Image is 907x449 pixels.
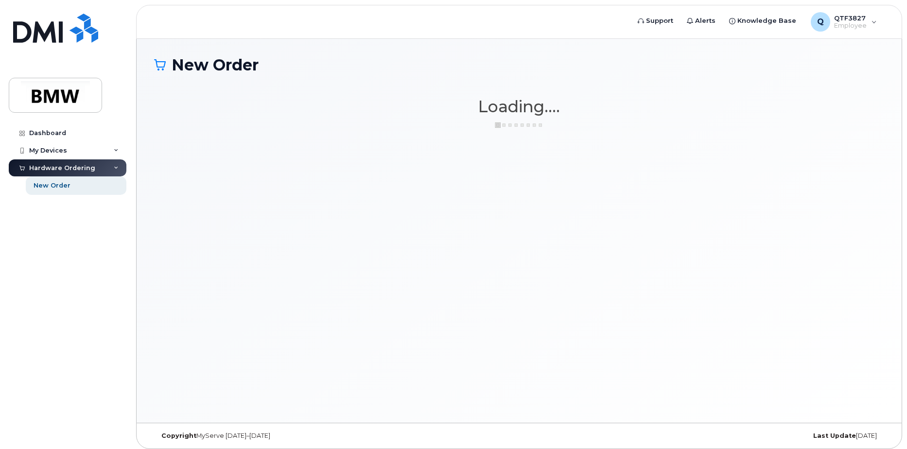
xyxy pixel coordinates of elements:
img: ajax-loader-3a6953c30dc77f0bf724df975f13086db4f4c1262e45940f03d1251963f1bf2e.gif [495,121,543,129]
div: MyServe [DATE]–[DATE] [154,432,398,440]
strong: Last Update [813,432,856,439]
h1: Loading.... [154,98,884,115]
div: [DATE] [641,432,884,440]
h1: New Order [154,56,884,73]
strong: Copyright [161,432,196,439]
